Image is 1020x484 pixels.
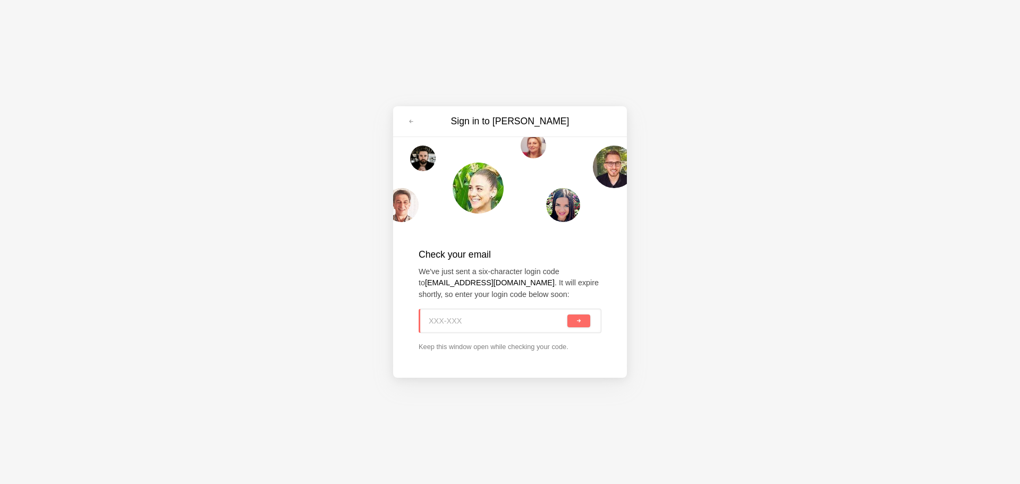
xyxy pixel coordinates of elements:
[419,248,601,261] h2: Check your email
[429,309,565,333] input: XXX-XXX
[421,115,599,128] h3: Sign in to [PERSON_NAME]
[419,342,601,352] p: Keep this window open while checking your code.
[425,278,555,287] strong: [EMAIL_ADDRESS][DOMAIN_NAME]
[419,266,601,301] p: We've just sent a six-character login code to . It will expire shortly, so enter your login code ...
